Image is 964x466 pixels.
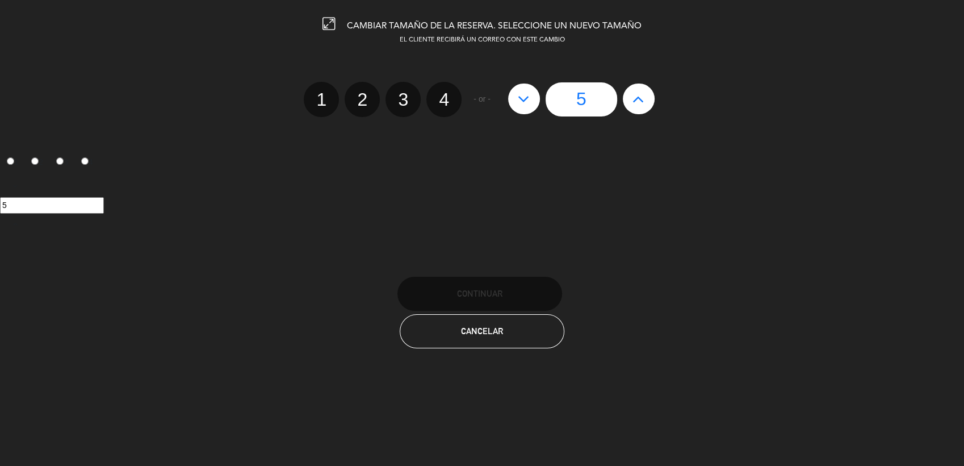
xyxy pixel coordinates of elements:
[25,153,50,172] label: 2
[457,289,502,298] span: Continuar
[81,157,89,165] input: 4
[397,277,562,311] button: Continuar
[385,82,421,117] label: 3
[50,153,75,172] label: 3
[347,22,642,31] span: CAMBIAR TAMAÑO DE LA RESERVA. SELECCIONE UN NUEVO TAMAÑO
[345,82,380,117] label: 2
[473,93,491,106] span: - or -
[7,157,14,165] input: 1
[426,82,462,117] label: 4
[74,153,99,172] label: 4
[304,82,339,117] label: 1
[461,326,503,336] span: Cancelar
[400,314,564,348] button: Cancelar
[31,157,39,165] input: 2
[56,157,64,165] input: 3
[400,37,565,43] span: EL CLIENTE RECIBIRÁ UN CORREO CON ESTE CAMBIO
